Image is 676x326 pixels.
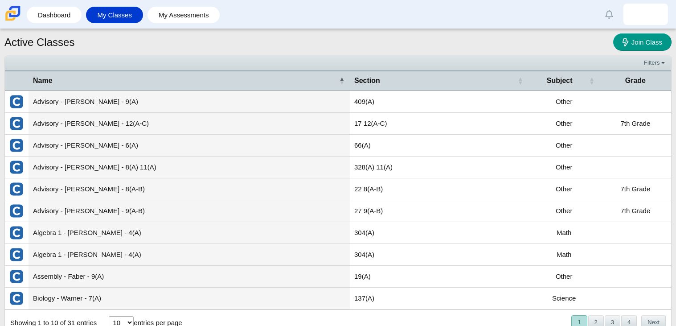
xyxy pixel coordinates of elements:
td: Advisory - [PERSON_NAME] - 12(A-C) [29,113,350,135]
td: Other [529,178,600,200]
span: Subject [547,77,573,84]
span: Join Class [631,38,662,46]
td: Other [529,91,600,113]
img: External class connected through Clever [9,160,24,174]
img: External class connected through Clever [9,116,24,131]
td: Other [529,135,600,157]
td: Algebra 1 - [PERSON_NAME] - 4(A) [29,222,350,244]
img: brandon.gomez.XYQDf2 [639,7,653,21]
td: Math [529,222,600,244]
td: Algebra 1 - [PERSON_NAME] - 4(A) [29,244,350,266]
td: Advisory - [PERSON_NAME] - 9(A-B) [29,200,350,222]
img: External class connected through Clever [9,95,24,109]
td: 22 8(A-B) [350,178,529,200]
a: Filters [642,58,669,67]
td: Advisory - [PERSON_NAME] - 8(A) 11(A) [29,157,350,178]
a: My Assessments [152,7,216,23]
td: 19(A) [350,266,529,288]
a: Carmen School of Science & Technology [4,17,22,24]
span: Subject : Activate to sort [589,71,594,90]
span: Section [354,77,380,84]
h1: Active Classes [4,35,74,50]
td: Biology - Warner - 7(A) [29,288,350,309]
a: Join Class [613,33,672,51]
span: Name : Activate to invert sorting [339,71,344,90]
a: My Classes [90,7,139,23]
td: Advisory - [PERSON_NAME] - 8(A-B) [29,178,350,200]
td: 7th Grade [600,178,671,200]
span: Section : Activate to sort [518,71,523,90]
td: 7th Grade [600,200,671,222]
img: Carmen School of Science & Technology [4,4,22,23]
a: Dashboard [31,7,77,23]
img: External class connected through Clever [9,182,24,196]
td: 137(A) [350,288,529,309]
span: Grade [625,77,646,84]
td: Math [529,244,600,266]
a: brandon.gomez.XYQDf2 [623,4,668,25]
img: External class connected through Clever [9,226,24,240]
img: External class connected through Clever [9,291,24,305]
td: 409(A) [350,91,529,113]
td: 66(A) [350,135,529,157]
td: 17 12(A-C) [350,113,529,135]
td: 304(A) [350,222,529,244]
td: 27 9(A-B) [350,200,529,222]
td: Other [529,113,600,135]
td: Other [529,200,600,222]
span: Name [33,77,53,84]
td: Advisory - [PERSON_NAME] - 6(A) [29,135,350,157]
img: External class connected through Clever [9,269,24,284]
a: Alerts [599,4,619,24]
td: 304(A) [350,244,529,266]
td: Other [529,266,600,288]
td: Science [529,288,600,309]
td: Other [529,157,600,178]
img: External class connected through Clever [9,138,24,153]
img: External class connected through Clever [9,204,24,218]
img: External class connected through Clever [9,248,24,262]
td: Advisory - [PERSON_NAME] - 9(A) [29,91,350,113]
td: 328(A) 11(A) [350,157,529,178]
td: 7th Grade [600,113,671,135]
td: Assembly - Faber - 9(A) [29,266,350,288]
